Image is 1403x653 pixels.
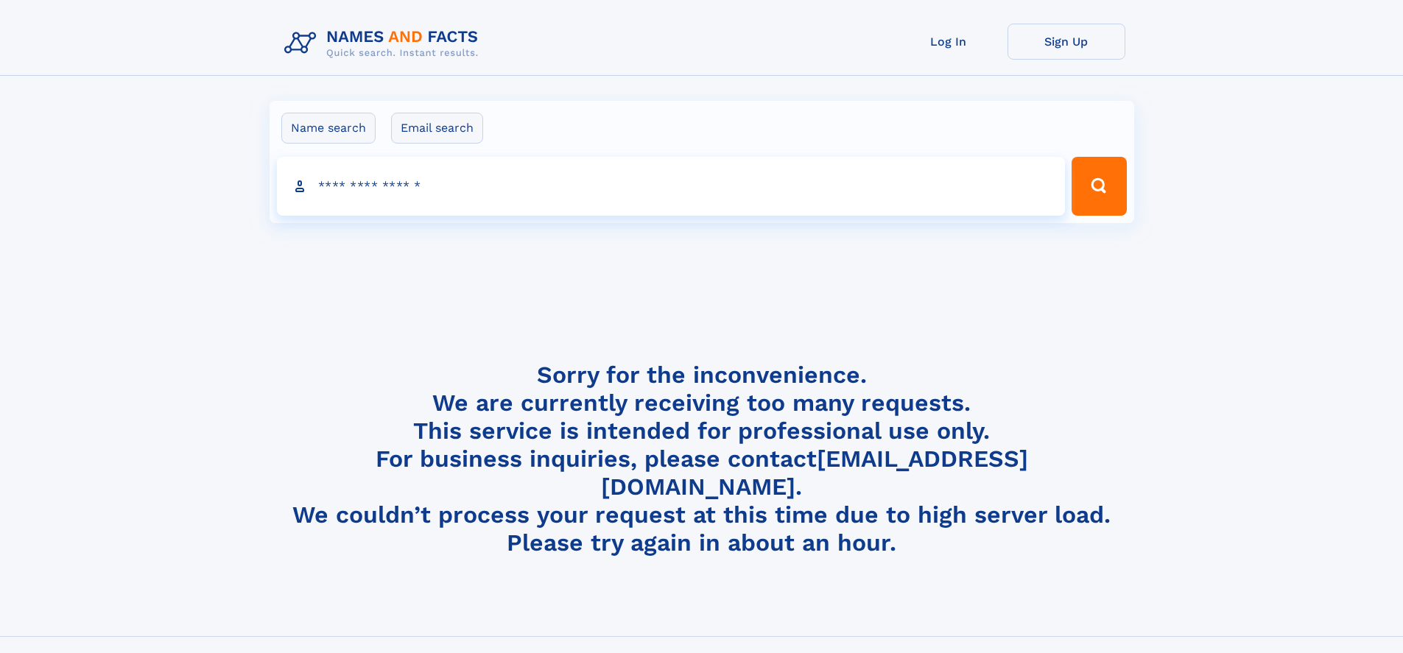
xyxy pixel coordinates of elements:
[1008,24,1125,60] a: Sign Up
[391,113,483,144] label: Email search
[601,445,1028,501] a: [EMAIL_ADDRESS][DOMAIN_NAME]
[278,24,490,63] img: Logo Names and Facts
[1072,157,1126,216] button: Search Button
[278,361,1125,557] h4: Sorry for the inconvenience. We are currently receiving too many requests. This service is intend...
[890,24,1008,60] a: Log In
[281,113,376,144] label: Name search
[277,157,1066,216] input: search input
